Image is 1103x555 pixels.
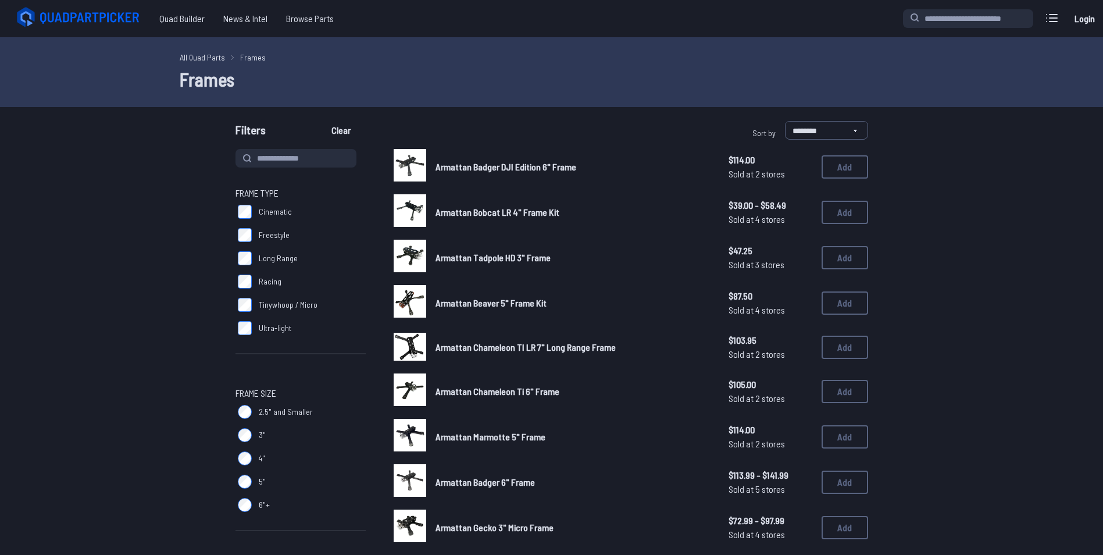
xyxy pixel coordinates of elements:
[436,521,710,535] a: Armattan Gecko 3" Micro Frame
[394,464,426,497] img: image
[729,347,812,361] span: Sold at 2 stores
[436,431,545,442] span: Armattan Marmotte 5" Frame
[1070,7,1098,30] a: Login
[259,429,266,441] span: 3"
[822,201,868,224] button: Add
[729,289,812,303] span: $87.50
[822,471,868,494] button: Add
[394,333,426,361] img: image
[259,276,281,287] span: Racing
[259,322,291,334] span: Ultra-light
[822,516,868,539] button: Add
[238,428,252,442] input: 3"
[238,205,252,219] input: Cinematic
[259,299,317,311] span: Tinywhoop / Micro
[822,291,868,315] button: Add
[394,510,426,546] a: image
[822,336,868,359] button: Add
[729,333,812,347] span: $103.95
[436,340,710,354] a: Armattan Chameleon TI LR 7" Long Range Frame
[822,425,868,449] button: Add
[238,275,252,289] input: Racing
[729,167,812,181] span: Sold at 2 stores
[394,464,426,500] a: image
[180,51,225,63] a: All Quad Parts
[729,198,812,212] span: $39.00 - $58.49
[436,160,710,174] a: Armattan Badger DJI Edition 6" Frame
[785,121,868,140] select: Sort by
[394,285,426,318] img: image
[240,51,266,63] a: Frames
[436,430,710,444] a: Armattan Marmotte 5" Frame
[394,149,426,185] a: image
[259,229,290,241] span: Freestyle
[729,378,812,392] span: $105.00
[436,161,576,172] span: Armattan Badger DJI Edition 6" Frame
[394,194,426,227] img: image
[238,451,252,465] input: 4"
[238,475,252,489] input: 5"
[729,468,812,482] span: $113.99 - $141.99
[259,252,298,264] span: Long Range
[436,476,535,488] span: Armattan Badger 6" Frame
[394,330,426,364] a: image
[752,128,776,138] span: Sort by
[436,475,710,489] a: Armattan Badger 6" Frame
[729,153,812,167] span: $114.00
[259,476,266,488] span: 5"
[238,405,252,419] input: 2.5" and Smaller
[436,341,616,353] span: Armattan Chameleon TI LR 7" Long Range Frame
[729,482,812,496] span: Sold at 5 stores
[436,522,554,533] span: Armattan Gecko 3" Micro Frame
[277,7,343,30] a: Browse Parts
[822,155,868,179] button: Add
[394,373,426,406] img: image
[259,499,270,511] span: 6"+
[729,303,812,317] span: Sold at 4 stores
[394,240,426,272] img: image
[729,514,812,528] span: $72.99 - $97.99
[238,228,252,242] input: Freestyle
[259,453,265,464] span: 4"
[394,240,426,276] a: image
[436,205,710,219] a: Armattan Bobcat LR 4" Frame Kit
[729,392,812,405] span: Sold at 2 stores
[238,298,252,312] input: Tinywhoop / Micro
[729,423,812,437] span: $114.00
[729,528,812,542] span: Sold at 4 stores
[729,437,812,451] span: Sold at 2 stores
[259,206,292,218] span: Cinematic
[394,285,426,321] a: image
[729,244,812,258] span: $47.25
[436,251,710,265] a: Armattan Tadpole HD 3" Frame
[235,186,279,200] span: Frame Type
[436,207,559,218] span: Armattan Bobcat LR 4" Frame Kit
[394,194,426,230] a: image
[394,149,426,182] img: image
[729,258,812,272] span: Sold at 3 stores
[394,419,426,455] a: image
[235,121,266,144] span: Filters
[436,386,559,397] span: Armattan Chameleon Ti 6" Frame
[235,386,276,400] span: Frame Size
[436,296,710,310] a: Armattan Beaver 5" Frame Kit
[729,212,812,226] span: Sold at 4 stores
[238,321,252,335] input: Ultra-light
[238,498,252,512] input: 6"+
[394,510,426,542] img: image
[822,380,868,403] button: Add
[214,7,277,30] a: News & Intel
[436,252,551,263] span: Armattan Tadpole HD 3" Frame
[394,419,426,451] img: image
[436,297,547,308] span: Armattan Beaver 5" Frame Kit
[394,373,426,410] a: image
[436,385,710,399] a: Armattan Chameleon Ti 6" Frame
[238,251,252,265] input: Long Range
[822,246,868,269] button: Add
[150,7,214,30] a: Quad Builder
[180,65,924,93] h1: Frames
[322,121,360,140] button: Clear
